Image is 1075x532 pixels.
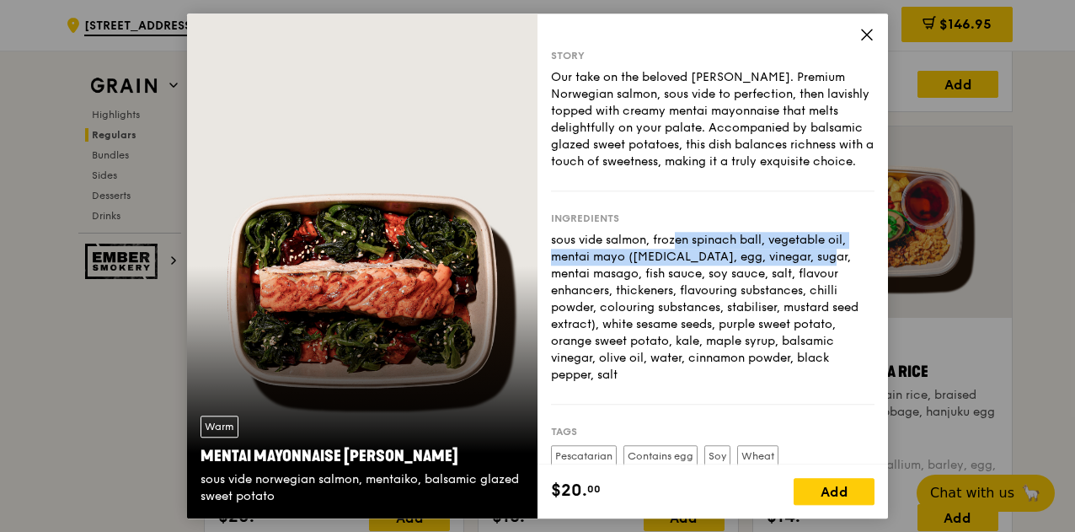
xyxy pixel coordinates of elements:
div: Mentai Mayonnaise [PERSON_NAME] [201,444,524,468]
label: Pescatarian [551,445,617,467]
div: sous vide norwegian salmon, mentaiko, balsamic glazed sweet potato [201,471,524,505]
div: Add [794,478,874,505]
div: Our take on the beloved [PERSON_NAME]. Premium Norwegian salmon, sous vide to perfection, then la... [551,69,874,170]
label: Soy [704,445,730,467]
span: $20. [551,478,587,503]
label: Wheat [737,445,778,467]
div: Ingredients [551,212,874,225]
div: Story [551,49,874,62]
div: Tags [551,425,874,438]
div: Warm [201,416,238,438]
span: 00 [587,482,601,496]
div: sous vide salmon, frozen spinach ball, vegetable oil, mentai mayo ([MEDICAL_DATA], egg, vinegar, ... [551,232,874,384]
label: Contains egg [623,445,698,467]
